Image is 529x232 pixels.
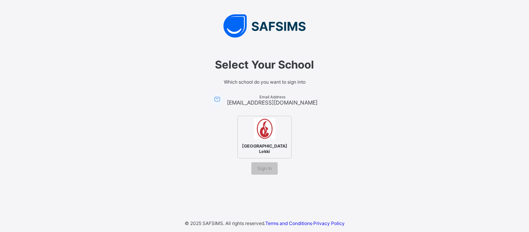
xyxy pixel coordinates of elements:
span: © 2025 SAFSIMS. All rights reserved. [185,220,265,226]
img: SAFSIMS Logo [148,14,381,38]
span: Email Address [227,95,318,99]
a: Privacy Policy [313,220,345,226]
span: [GEOGRAPHIC_DATA] Lekki [240,141,289,156]
span: Sign In [257,165,272,171]
a: Terms and Conditions [265,220,312,226]
span: Select Your School [156,58,373,71]
span: · [265,220,345,226]
img: Corona Day Secondary School Lekki [254,118,275,139]
span: [EMAIL_ADDRESS][DOMAIN_NAME] [227,99,318,106]
span: Which school do you want to sign into [156,79,373,85]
